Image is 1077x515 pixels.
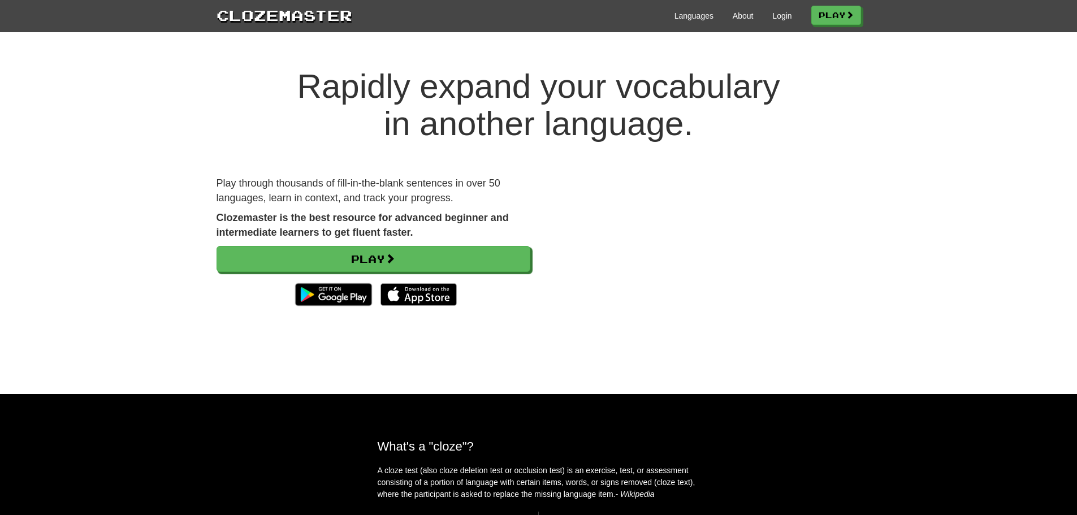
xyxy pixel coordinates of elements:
[811,6,861,25] a: Play
[733,10,754,21] a: About
[380,283,457,306] img: Download_on_the_App_Store_Badge_US-UK_135x40-25178aeef6eb6b83b96f5f2d004eda3bffbb37122de64afbaef7...
[217,212,509,238] strong: Clozemaster is the best resource for advanced beginner and intermediate learners to get fluent fa...
[217,5,352,25] a: Clozemaster
[616,490,655,499] em: - Wikipedia
[217,176,530,205] p: Play through thousands of fill-in-the-blank sentences in over 50 languages, learn in context, and...
[674,10,713,21] a: Languages
[217,246,530,272] a: Play
[289,278,377,311] img: Get it on Google Play
[772,10,791,21] a: Login
[378,439,700,453] h2: What's a "cloze"?
[378,465,700,500] p: A cloze test (also cloze deletion test or occlusion test) is an exercise, test, or assessment con...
